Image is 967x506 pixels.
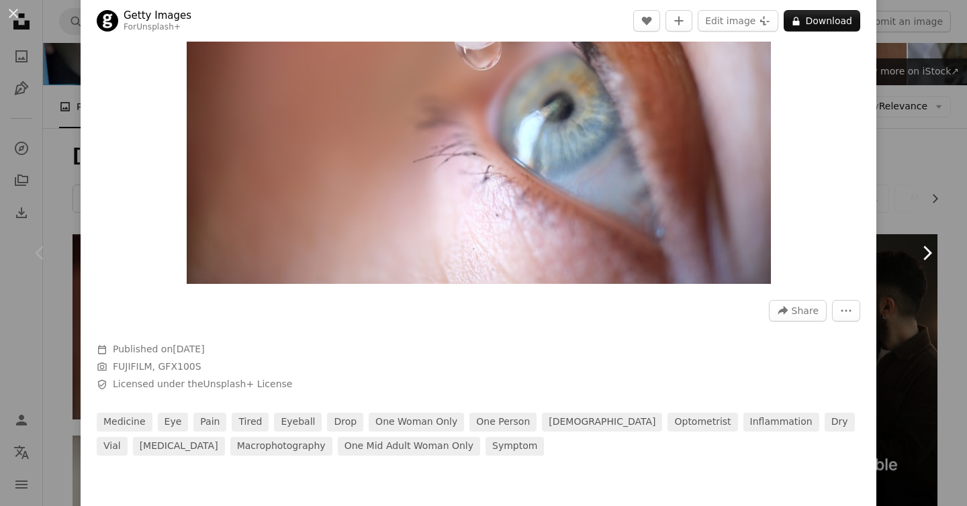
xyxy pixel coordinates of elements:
[542,413,662,432] a: [DEMOGRAPHIC_DATA]
[203,378,293,389] a: Unsplash+ License
[193,413,226,432] a: pain
[327,413,363,432] a: drop
[230,437,332,456] a: macrophotography
[113,360,201,374] button: FUJIFILM, GFX100S
[136,22,181,32] a: Unsplash+
[698,10,778,32] button: Edit image
[784,10,860,32] button: Download
[338,437,480,456] a: one mid adult woman only
[113,344,205,354] span: Published on
[124,9,191,22] a: Getty Images
[769,300,827,321] button: Share this image
[886,189,967,317] a: Next
[369,413,464,432] a: one woman only
[274,413,322,432] a: eyeball
[792,301,819,321] span: Share
[486,437,544,456] a: symptom
[825,413,855,432] a: dry
[97,10,118,32] img: Go to Getty Images's profile
[133,437,225,456] a: [MEDICAL_DATA]
[633,10,660,32] button: Like
[97,437,128,456] a: vial
[97,413,152,432] a: medicine
[113,378,292,391] span: Licensed under the
[158,413,189,432] a: eye
[173,344,204,354] time: December 15, 2023 at 8:02:30 AM GMT+8
[232,413,269,432] a: tired
[665,10,692,32] button: Add to Collection
[124,22,191,33] div: For
[832,300,860,321] button: More Actions
[667,413,737,432] a: optometrist
[743,413,819,432] a: inflammation
[469,413,537,432] a: one person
